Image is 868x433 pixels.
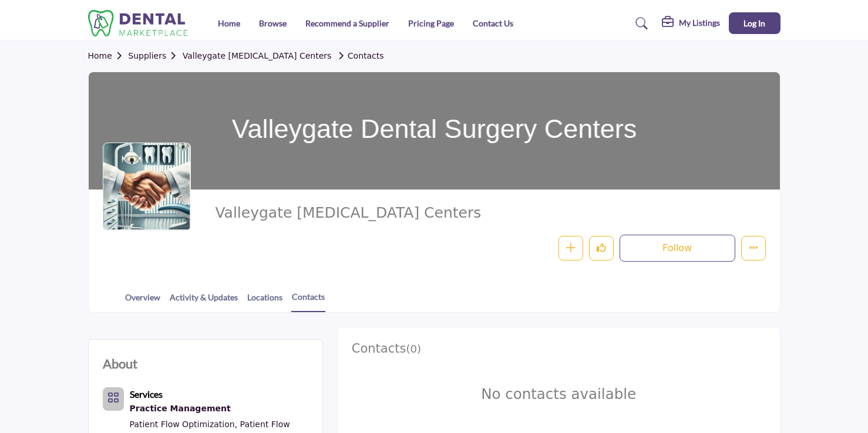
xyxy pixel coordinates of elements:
[125,291,161,312] a: Overview
[406,343,421,355] span: ( )
[215,204,535,223] span: Valleygate Dental Surgery Centers
[741,236,766,261] button: More details
[103,387,124,411] button: Category Icon
[218,18,240,28] a: Home
[473,18,513,28] a: Contact Us
[352,341,421,356] h3: Contacts
[130,390,163,400] a: Services
[130,401,308,417] a: Practice Management
[620,235,735,262] button: Follow
[743,18,765,28] span: Log In
[247,291,283,312] a: Locations
[305,18,389,28] a: Recommend a Supplier
[128,51,182,60] a: Suppliers
[88,51,129,60] a: Home
[130,420,238,429] a: Patient Flow Optimization,
[259,18,287,28] a: Browse
[103,354,137,373] h2: About
[381,385,736,402] h3: No contacts available
[130,401,308,417] div: Optimizing operations, staff coordination, and patient flow for efficient practice management.
[729,12,780,34] button: Log In
[183,51,332,60] a: Valleygate [MEDICAL_DATA] Centers
[130,388,163,400] b: Services
[88,10,194,36] img: site Logo
[589,236,614,261] button: Like
[662,16,720,31] div: My Listings
[410,343,416,355] span: 0
[408,18,454,28] a: Pricing Page
[291,290,325,312] a: Contacts
[334,51,384,60] a: Contacts
[679,18,720,28] h5: My Listings
[169,291,238,312] a: Activity & Updates
[624,14,655,33] a: Search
